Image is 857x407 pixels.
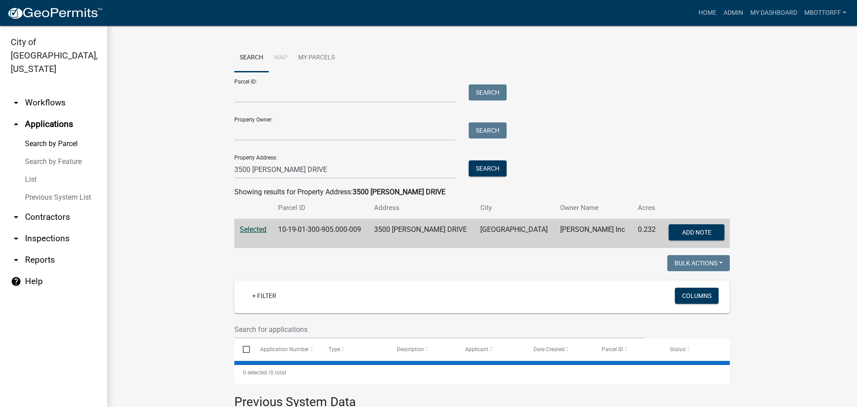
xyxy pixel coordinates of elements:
[329,346,340,352] span: Type
[353,188,445,196] strong: 3500 [PERSON_NAME] DRIVE
[661,339,730,360] datatable-header-cell: Status
[11,97,21,108] i: arrow_drop_down
[240,225,266,234] a: Selected
[670,346,686,352] span: Status
[747,4,801,21] a: My Dashboard
[801,4,850,21] a: Mbottorff
[720,4,747,21] a: Admin
[555,197,632,218] th: Owner Name
[602,346,623,352] span: Parcel ID
[251,339,320,360] datatable-header-cell: Application Number
[675,288,719,304] button: Columns
[369,197,475,218] th: Address
[11,233,21,244] i: arrow_drop_down
[243,369,270,376] span: 0 selected /
[632,219,662,248] td: 0.232
[475,197,555,218] th: City
[234,187,730,197] div: Showing results for Property Address:
[320,339,388,360] datatable-header-cell: Type
[525,339,593,360] datatable-header-cell: Date Created
[273,197,369,218] th: Parcel ID
[234,44,269,72] a: Search
[11,276,21,287] i: help
[593,339,661,360] datatable-header-cell: Parcel ID
[533,346,565,352] span: Date Created
[695,4,720,21] a: Home
[669,224,724,240] button: Add Note
[11,212,21,222] i: arrow_drop_down
[555,219,632,248] td: [PERSON_NAME] Inc
[469,84,507,101] button: Search
[632,197,662,218] th: Acres
[369,219,475,248] td: 3500 [PERSON_NAME] DRIVE
[388,339,457,360] datatable-header-cell: Description
[475,219,555,248] td: [GEOGRAPHIC_DATA]
[273,219,369,248] td: 10-19-01-300-905.000-009
[397,346,424,352] span: Description
[234,339,251,360] datatable-header-cell: Select
[11,255,21,265] i: arrow_drop_down
[293,44,340,72] a: My Parcels
[11,119,21,130] i: arrow_drop_up
[457,339,525,360] datatable-header-cell: Applicant
[260,346,309,352] span: Application Number
[234,320,645,339] input: Search for applications
[245,288,283,304] a: + Filter
[469,160,507,176] button: Search
[667,255,730,271] button: Bulk Actions
[234,361,730,384] div: 0 total
[469,122,507,138] button: Search
[682,229,711,236] span: Add Note
[465,346,488,352] span: Applicant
